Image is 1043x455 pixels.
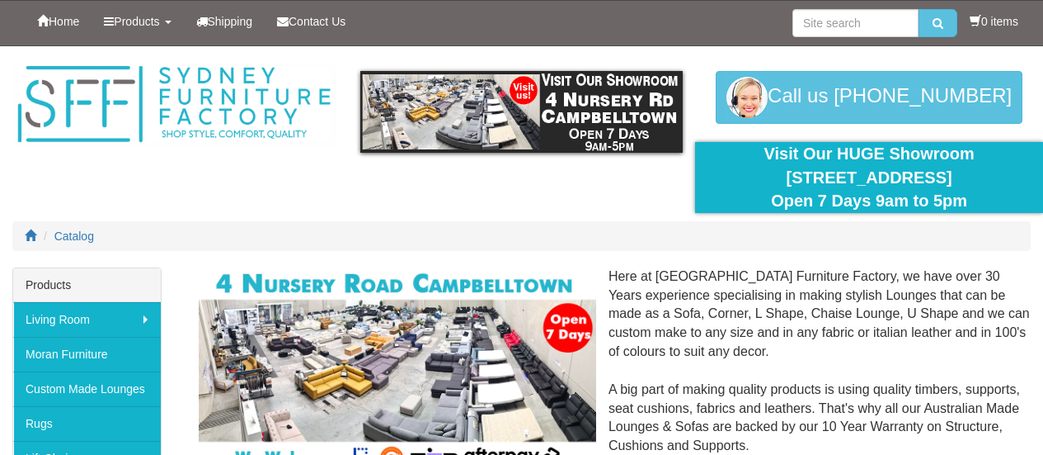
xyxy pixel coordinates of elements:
[707,142,1031,213] div: Visit Our HUGE Showroom [STREET_ADDRESS] Open 7 Days 9am to 5pm
[208,15,253,28] span: Shipping
[792,9,918,37] input: Site search
[13,406,161,441] a: Rugs
[25,1,92,42] a: Home
[13,268,161,302] div: Products
[360,71,684,153] img: showroom.gif
[265,1,358,42] a: Contact Us
[54,230,94,243] a: Catalog
[184,1,265,42] a: Shipping
[92,1,183,42] a: Products
[13,372,161,406] a: Custom Made Lounges
[970,13,1018,30] li: 0 items
[12,63,336,146] img: Sydney Furniture Factory
[289,15,345,28] span: Contact Us
[13,302,161,337] a: Living Room
[13,337,161,372] a: Moran Furniture
[114,15,159,28] span: Products
[49,15,79,28] span: Home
